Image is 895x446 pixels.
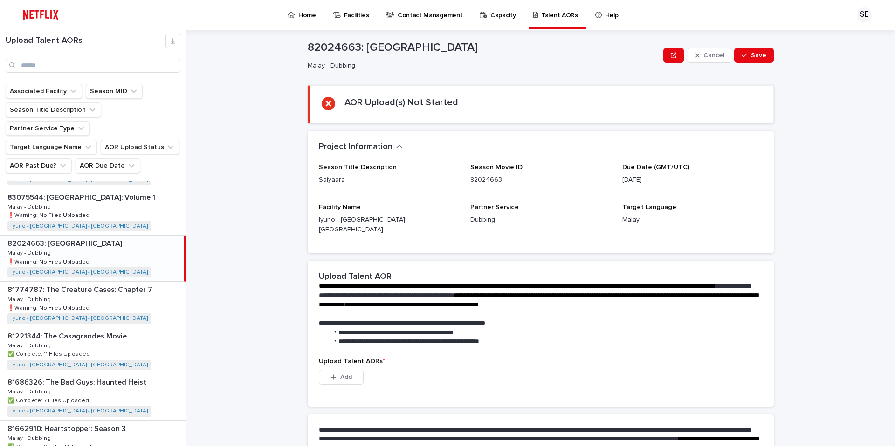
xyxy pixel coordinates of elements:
p: 82024663: [GEOGRAPHIC_DATA] [308,41,660,54]
button: Add [319,370,364,385]
p: 81686326: The Bad Guys: Haunted Heist [7,376,148,387]
input: Search [6,58,180,73]
h1: Upload Talent AORs [6,36,165,46]
h2: Project Information [319,142,392,152]
p: 81662910: Heartstopper: Season 3 [7,423,128,433]
button: Target Language Name [6,140,97,155]
button: Season Title Description [6,102,101,117]
button: AOR Past Due? [6,158,72,173]
button: Season MID [86,84,143,99]
span: Season Title Description [319,164,397,170]
span: Save [751,52,766,59]
p: 81774787: The Creature Cases: Chapter 7 [7,284,154,294]
p: 82024663 [470,175,611,185]
p: ✅ Complete: 11 Files Uploaded [7,349,92,358]
a: Iyuno - [GEOGRAPHIC_DATA] - [GEOGRAPHIC_DATA] [11,408,148,414]
button: Project Information [319,142,403,152]
p: Malay [622,215,763,225]
p: Malay - Dubbing [7,387,53,395]
span: Add [340,374,352,380]
a: Iyuno - [GEOGRAPHIC_DATA] - [GEOGRAPHIC_DATA] [11,362,148,368]
button: Save [734,48,774,63]
p: Malay - Dubbing [7,433,53,442]
p: Dubbing [470,215,611,225]
p: 83075544: [GEOGRAPHIC_DATA]: Volume 1 [7,191,157,202]
p: Iyuno - [GEOGRAPHIC_DATA] - [GEOGRAPHIC_DATA] [319,215,459,235]
p: Malay - Dubbing [7,341,53,349]
p: Malay - Dubbing [7,202,53,210]
button: Partner Service Type [6,121,90,136]
span: Due Date (GMT/UTC) [622,164,689,170]
button: AOR Due Date [76,158,140,173]
p: ❗️Warning: No Files Uploaded [7,257,91,265]
div: SE [857,7,872,22]
span: Facility Name [319,204,361,210]
span: Upload Talent AORs [319,358,385,365]
p: Saiyaara [319,175,459,185]
p: ✅ Complete: 7 Files Uploaded [7,396,91,404]
h2: Upload Talent AOR [319,272,392,282]
span: Cancel [703,52,724,59]
p: 82024663: [GEOGRAPHIC_DATA] [7,237,124,248]
p: Malay - Dubbing [7,248,53,257]
button: Cancel [688,48,732,63]
p: Malay - Dubbing [308,62,656,70]
p: [DATE] [622,175,763,185]
span: Season Movie ID [470,164,523,170]
img: ifQbXi3ZQGMSEF7WDB7W [19,6,63,24]
a: Iyuno - [GEOGRAPHIC_DATA] - [GEOGRAPHIC_DATA] [11,223,148,230]
span: Partner Service [470,204,519,210]
a: Iyuno - [GEOGRAPHIC_DATA] - [GEOGRAPHIC_DATA] [11,269,148,276]
h2: AOR Upload(s) Not Started [344,97,458,108]
button: AOR Upload Status [101,140,179,155]
p: Malay - Dubbing [7,295,53,303]
p: ❗️Warning: No Files Uploaded [7,303,91,311]
button: Associated Facility [6,84,82,99]
a: Iyuno - [GEOGRAPHIC_DATA] - [GEOGRAPHIC_DATA] [11,315,148,322]
p: ❗️Warning: No Files Uploaded [7,210,91,219]
span: Target Language [622,204,676,210]
p: 81221344: The Casagrandes Movie [7,330,129,341]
